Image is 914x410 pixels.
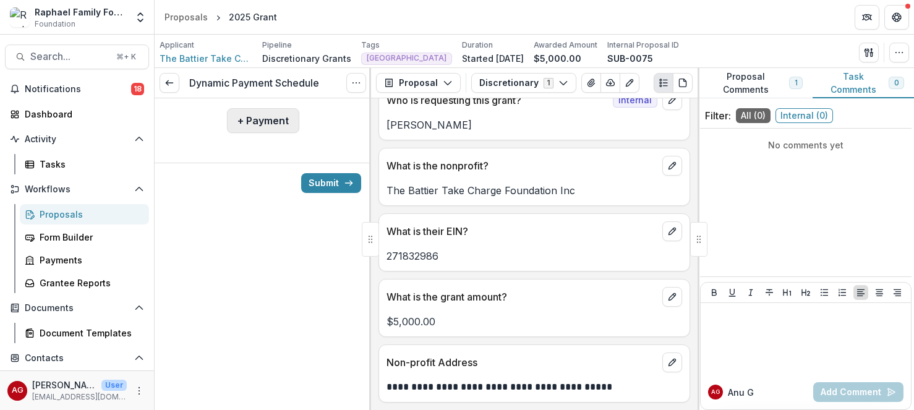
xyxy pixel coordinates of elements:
[367,54,446,62] span: [GEOGRAPHIC_DATA]
[25,353,129,364] span: Contacts
[705,108,731,123] p: Filter:
[607,40,679,51] p: Internal Proposal ID
[762,285,777,300] button: Strike
[20,227,149,247] a: Form Builder
[662,287,682,307] button: edit
[654,73,673,93] button: Plaintext view
[855,5,879,30] button: Partners
[160,52,252,65] a: The Battier Take Charge Foundation Inc
[387,183,682,198] p: The Battier Take Charge Foundation Inc
[164,11,208,23] div: Proposals
[40,158,139,171] div: Tasks
[813,382,903,402] button: Add Comment
[40,208,139,221] div: Proposals
[25,84,131,95] span: Notifications
[662,90,682,110] button: edit
[620,73,639,93] button: Edit as form
[35,6,127,19] div: Raphael Family Foundation
[20,250,149,270] a: Payments
[707,285,722,300] button: Bold
[743,285,758,300] button: Italicize
[40,276,139,289] div: Grantee Reports
[872,285,887,300] button: Align Center
[890,285,905,300] button: Align Right
[5,298,149,318] button: Open Documents
[25,303,129,314] span: Documents
[40,231,139,244] div: Form Builder
[835,285,850,300] button: Ordered List
[12,387,23,395] div: Anu Gupta
[20,273,149,293] a: Grantee Reports
[462,40,493,51] p: Duration
[387,224,657,239] p: What is their EIN?
[20,323,149,343] a: Document Templates
[780,285,795,300] button: Heading 1
[10,7,30,27] img: Raphael Family Foundation
[376,73,461,93] button: Proposal
[5,45,149,69] button: Search...
[40,327,139,340] div: Document Templates
[387,117,682,132] p: [PERSON_NAME]
[387,289,657,304] p: What is the grant amount?
[20,204,149,224] a: Proposals
[30,51,109,62] span: Search...
[32,378,96,391] p: [PERSON_NAME]
[301,173,361,193] button: Submit
[387,158,657,173] p: What is the nonprofit?
[387,249,682,263] p: 271832986
[775,108,833,123] span: Internal ( 0 )
[25,184,129,195] span: Workflows
[35,19,75,30] span: Foundation
[5,79,149,99] button: Notifications18
[262,52,351,65] p: Discretionary Grants
[705,139,907,152] p: No comments yet
[5,179,149,199] button: Open Workflows
[32,391,127,403] p: [EMAIL_ADDRESS][DOMAIN_NAME]
[798,285,813,300] button: Heading 2
[662,156,682,176] button: edit
[40,254,139,267] div: Payments
[361,40,380,51] p: Tags
[471,73,576,93] button: Discretionary1
[673,73,693,93] button: PDF view
[132,5,149,30] button: Open entity switcher
[387,93,608,108] p: Who is requesting this grant?
[25,108,139,121] div: Dashboard
[698,68,813,98] button: Proposal Comments
[534,52,581,65] p: $5,000.00
[728,386,754,399] p: Anu G
[5,104,149,124] a: Dashboard
[387,355,657,370] p: Non-profit Address
[101,380,127,391] p: User
[262,40,292,51] p: Pipeline
[853,285,868,300] button: Align Left
[817,285,832,300] button: Bullet List
[160,8,213,26] a: Proposals
[5,348,149,368] button: Open Contacts
[581,73,601,93] button: View Attached Files
[131,83,144,95] span: 18
[462,52,524,65] p: Started [DATE]
[711,389,720,395] div: Anu Gupta
[662,352,682,372] button: edit
[227,108,299,133] button: + Payment
[387,314,682,329] p: $5,000.00
[813,68,914,98] button: Task Comments
[20,154,149,174] a: Tasks
[662,221,682,241] button: edit
[189,77,319,89] h3: Dynamic Payment Schedule
[884,5,909,30] button: Get Help
[160,40,194,51] p: Applicant
[736,108,771,123] span: All ( 0 )
[607,52,653,65] p: SUB-0075
[5,129,149,149] button: Open Activity
[160,8,282,26] nav: breadcrumb
[613,93,657,108] span: Internal
[25,134,129,145] span: Activity
[534,40,597,51] p: Awarded Amount
[229,11,277,23] div: 2025 Grant
[725,285,740,300] button: Underline
[795,79,797,87] span: 1
[894,79,899,87] span: 0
